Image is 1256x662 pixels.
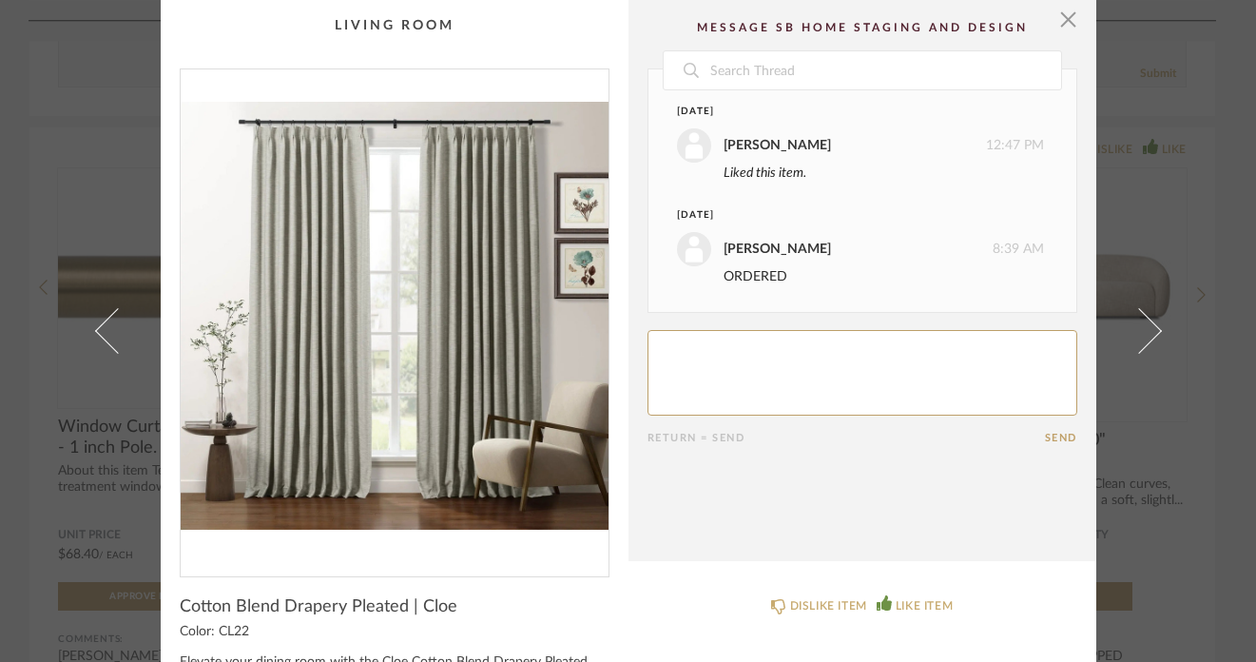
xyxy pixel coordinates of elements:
div: [PERSON_NAME] [724,135,831,156]
img: bec045eb-f229-4454-8614-1337274eb06a_1000x1000.jpg [181,69,609,561]
div: DISLIKE ITEM [790,596,867,615]
span: Cotton Blend Drapery Pleated | Cloe [180,596,457,617]
div: 8:39 AM [677,232,1044,266]
div: Liked this item. [724,163,1044,184]
div: [PERSON_NAME] [724,239,831,260]
div: LIKE ITEM [896,596,953,615]
button: Send [1045,432,1077,444]
div: 12:47 PM [677,128,1044,163]
div: Return = Send [647,432,1045,444]
div: [DATE] [677,105,1009,119]
div: 0 [181,69,609,561]
input: Search Thread [708,51,1061,89]
div: ORDERED [724,266,1044,287]
div: [DATE] [677,208,1009,223]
